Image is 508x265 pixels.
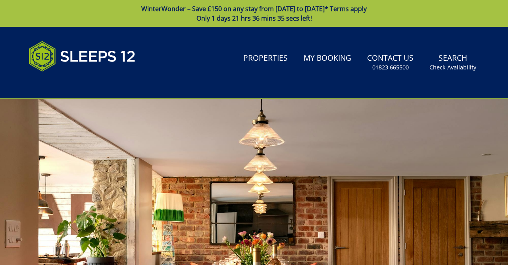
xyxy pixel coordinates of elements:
img: Sleeps 12 [29,36,136,76]
span: Only 1 days 21 hrs 36 mins 35 secs left! [196,14,312,23]
a: My Booking [300,50,354,67]
iframe: Customer reviews powered by Trustpilot [25,81,108,88]
small: 01823 665500 [372,63,409,71]
a: SearchCheck Availability [426,50,479,75]
a: Contact Us01823 665500 [364,50,417,75]
a: Properties [240,50,291,67]
small: Check Availability [429,63,476,71]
